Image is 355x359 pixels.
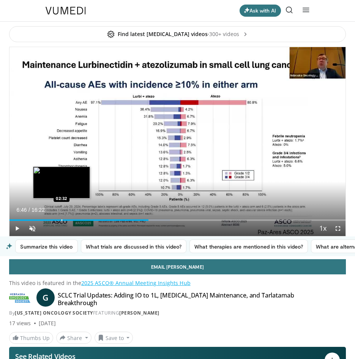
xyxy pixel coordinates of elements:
span: Find latest [MEDICAL_DATA] videos [107,30,208,38]
a: Find latest [MEDICAL_DATA] videos·300+ videos [9,26,346,42]
a: 2025 ASCO® Annual Meeting Insights Hub [81,279,191,287]
a: Email [PERSON_NAME] [9,259,346,274]
p: This video is featured in the [9,279,346,287]
button: Play [9,221,25,236]
button: What therapies are mentioned in this video? [189,239,308,253]
video-js: Video Player [9,47,346,236]
span: / [28,207,30,213]
a: G [36,288,55,307]
img: Nebraska Oncology Society [9,291,30,304]
img: image.jpeg [33,167,90,198]
span: 300+ videos [209,30,248,38]
button: Playback Rate [315,221,330,236]
button: Save to [95,332,133,344]
a: Thumbs Up [9,332,53,344]
a: [PERSON_NAME] [119,310,159,316]
button: Share [56,332,92,344]
span: 6:46 [16,207,27,213]
button: Fullscreen [330,221,346,236]
button: What trials are discussed in this video? [81,239,186,253]
span: 17 views [9,320,31,327]
button: Summarize this video [15,239,78,253]
div: [DATE] [39,320,56,327]
div: Progress Bar [9,219,346,221]
span: 16:22 [32,207,45,213]
img: VuMedi Logo [46,7,86,14]
button: Ask with AI [240,5,281,17]
h4: SCLC Trial Updates: Adding IO to 1L, [MEDICAL_DATA] Maintenance, and Tarlatamab Breakthrough [58,291,297,307]
div: By FEATURING [9,310,346,316]
button: Unmute [25,221,40,236]
a: [US_STATE] Oncology Society [15,310,93,316]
